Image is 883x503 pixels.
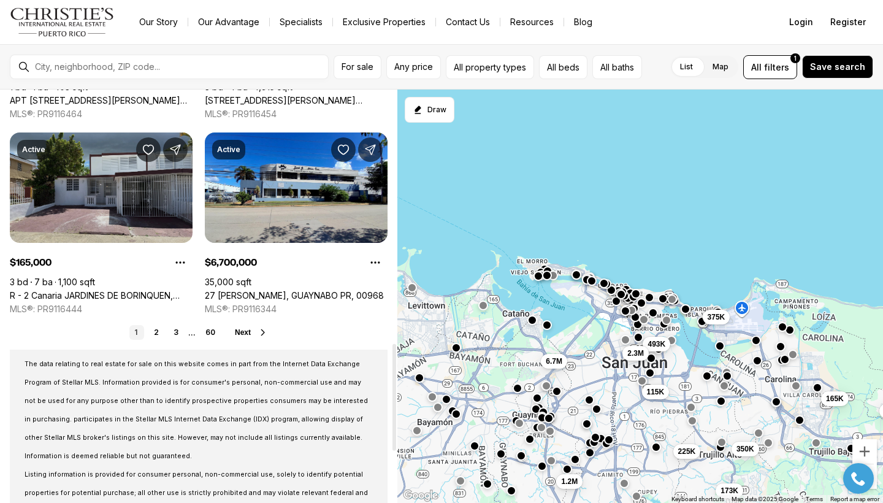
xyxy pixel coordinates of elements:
[823,10,873,34] button: Register
[500,13,564,31] a: Resources
[830,17,866,27] span: Register
[201,325,220,340] a: 60
[647,387,665,397] span: 115K
[149,325,164,340] a: 2
[716,483,743,498] button: 173K
[205,95,388,106] a: 120 Ave Carlos Chardon QUANTUM METROCENTER #2501, SAN JUAN PR, 00907
[405,97,454,123] button: Start drawing
[643,337,670,351] button: 493K
[642,385,670,399] button: 115K
[821,391,849,405] button: 165K
[751,61,762,74] span: All
[10,290,193,301] a: R - 2 Canaria JARDINES DE BORINQUEN, CAROLINA PR, 00982
[333,13,435,31] a: Exclusive Properties
[802,55,873,79] button: Save search
[721,486,738,496] span: 173K
[743,55,797,79] button: Allfilters1
[561,477,578,486] span: 1.2M
[794,53,797,63] span: 1
[541,354,567,369] button: 6.7M
[136,137,161,162] button: Save Property: R - 2 Canaria JARDINES DE BORINQUEN
[703,56,738,78] label: Map
[163,137,188,162] button: Share Property
[539,55,587,79] button: All beds
[830,496,879,502] a: Report a map error
[331,137,356,162] button: Save Property: 27 AMELIA
[334,55,381,79] button: For sale
[592,55,642,79] button: All baths
[235,328,251,337] span: Next
[217,145,240,155] p: Active
[764,61,789,74] span: filters
[270,13,332,31] a: Specialists
[22,145,45,155] p: Active
[10,7,115,37] img: logo
[188,13,269,31] a: Our Advantage
[394,62,433,72] span: Any price
[129,325,144,340] a: 1
[358,137,383,162] button: Share Property
[342,62,373,72] span: For sale
[564,13,602,31] a: Blog
[188,328,196,337] li: ...
[169,325,183,340] a: 3
[556,474,583,489] button: 1.2M
[782,10,820,34] button: Login
[129,325,220,340] nav: Pagination
[546,356,562,366] span: 6.7M
[168,250,193,275] button: Property options
[436,13,500,31] button: Contact Us
[205,290,384,301] a: 27 AMELIA, GUAYNABO PR, 00968
[708,312,725,322] span: 375K
[826,393,844,403] span: 165K
[736,444,754,454] span: 350K
[386,55,441,79] button: Any price
[446,55,534,79] button: All property types
[673,443,701,458] button: 225K
[789,17,813,27] span: Login
[678,446,696,456] span: 225K
[852,439,877,464] button: Zoom in
[627,348,644,358] span: 2.3M
[703,310,730,324] button: 375K
[806,496,823,502] a: Terms (opens in new tab)
[732,496,798,502] span: Map data ©2025 Google
[648,339,665,349] span: 493K
[10,95,193,106] a: APT B 2 DOMINGO CABRERA 112 #1, SAN JUAN PR, 00925
[363,250,388,275] button: Property options
[670,56,703,78] label: List
[732,442,759,456] button: 350K
[622,346,649,361] button: 2.3M
[235,328,268,337] button: Next
[810,62,865,72] span: Save search
[25,360,368,460] span: The data relating to real estate for sale on this website comes in part from the Internet Data Ex...
[129,13,188,31] a: Our Story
